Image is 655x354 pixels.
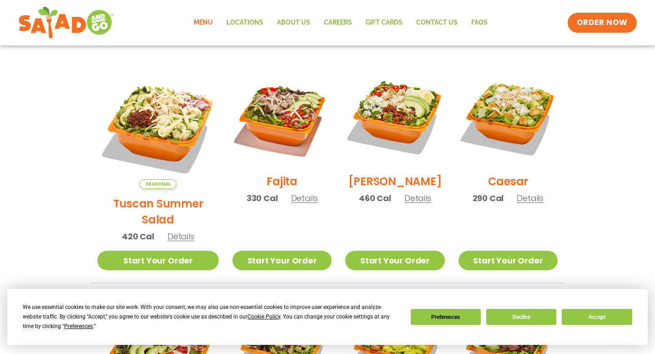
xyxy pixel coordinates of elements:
button: Accept [562,309,632,325]
span: Cookie Policy [247,314,280,320]
span: 420 Cal [122,230,154,243]
h2: Caesar [488,173,529,189]
img: Product photo for Tuscan Summer Salad [97,67,219,189]
h2: Tuscan Summer Salad [97,196,219,228]
a: Contact Us [409,12,464,33]
a: Start Your Order [97,251,219,270]
a: Menu [187,12,220,33]
div: We use essential cookies to make our site work. With your consent, we may also use non-essential ... [23,303,399,331]
img: new-SAG-logo-768×292 [18,5,114,41]
img: Product photo for Fajita Salad [232,67,332,167]
span: Details [291,192,318,204]
h2: [PERSON_NAME] [348,173,442,189]
span: Seasonal [140,179,176,189]
img: Product photo for Caesar Salad [458,67,558,167]
a: Start Your Order [345,251,444,270]
a: ORDER NOW [568,13,637,33]
span: ORDER NOW [577,17,628,28]
a: Start Your Order [232,251,332,270]
a: Locations [220,12,270,33]
div: Cookie Consent Prompt [7,289,648,345]
a: GIFT CARDS [359,12,409,33]
span: Details [517,192,544,204]
span: Preferences [64,323,93,329]
span: 290 Cal [473,192,504,204]
img: Product photo for Cobb Salad [345,67,444,167]
span: Details [404,192,431,204]
button: Preferences [411,309,481,325]
button: Decline [486,309,556,325]
span: Details [167,231,194,242]
a: Start Your Order [458,251,558,270]
a: Careers [317,12,359,33]
span: 330 Cal [247,192,278,204]
a: About Us [270,12,317,33]
a: FAQs [464,12,494,33]
nav: Menu [187,12,494,33]
h2: Fajita [267,173,297,189]
span: 460 Cal [359,192,391,204]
